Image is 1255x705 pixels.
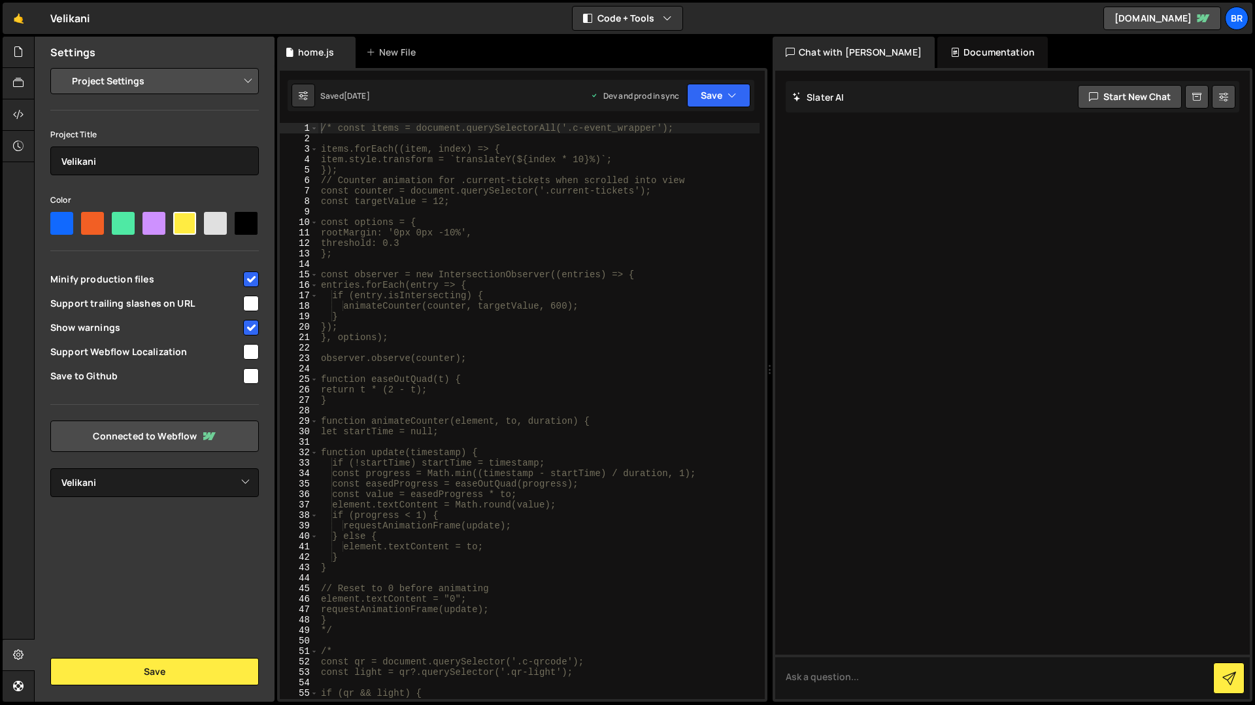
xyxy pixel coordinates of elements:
div: 49 [280,625,318,636]
div: 13 [280,249,318,259]
div: 43 [280,562,318,573]
div: Dev and prod in sync [590,90,679,101]
span: Minify production files [50,273,241,286]
div: 3 [280,144,318,154]
div: 28 [280,405,318,416]
div: 55 [280,688,318,698]
div: 21 [280,332,318,343]
a: [DOMAIN_NAME] [1103,7,1221,30]
div: 1 [280,123,318,133]
div: 11 [280,228,318,238]
div: 33 [280,458,318,468]
div: 45 [280,583,318,594]
a: Connected to Webflow [50,421,259,452]
h2: Settings [50,45,95,60]
div: Documentation [937,37,1048,68]
div: 32 [280,447,318,458]
div: 2 [280,133,318,144]
span: Show warnings [50,321,241,334]
div: 25 [280,374,318,385]
div: 15 [280,269,318,280]
button: Save [50,658,259,685]
span: Support Webflow Localization [50,345,241,358]
button: Start new chat [1078,85,1182,109]
div: 47 [280,604,318,615]
a: 🤙 [3,3,35,34]
div: 34 [280,468,318,479]
input: Project name [50,146,259,175]
div: 24 [280,364,318,374]
div: 22 [280,343,318,353]
div: 5 [280,165,318,175]
div: 54 [280,678,318,688]
div: 41 [280,542,318,552]
div: 38 [280,510,318,521]
div: 19 [280,311,318,322]
div: [DATE] [344,90,370,101]
span: Save to Github [50,370,241,383]
div: 17 [280,290,318,301]
div: 31 [280,437,318,447]
div: 29 [280,416,318,426]
div: 8 [280,196,318,207]
div: 23 [280,353,318,364]
div: 46 [280,594,318,604]
div: 52 [280,657,318,667]
div: New File [366,46,421,59]
div: 35 [280,479,318,489]
div: 4 [280,154,318,165]
div: 30 [280,426,318,437]
div: Saved [320,90,370,101]
div: 53 [280,667,318,678]
div: 51 [280,646,318,657]
button: Code + Tools [573,7,682,30]
div: 50 [280,636,318,646]
div: Velikani [50,10,90,26]
div: home.js [298,46,334,59]
button: Save [687,84,750,107]
div: 36 [280,489,318,500]
div: 7 [280,186,318,196]
div: 26 [280,385,318,395]
div: 20 [280,322,318,332]
div: 16 [280,280,318,290]
div: 18 [280,301,318,311]
span: Support trailing slashes on URL [50,297,241,310]
div: 6 [280,175,318,186]
div: 42 [280,552,318,562]
div: 44 [280,573,318,583]
div: 40 [280,531,318,542]
h2: Slater AI [792,91,845,103]
label: Color [50,194,71,207]
div: 48 [280,615,318,625]
div: 39 [280,521,318,531]
div: Chat with [PERSON_NAME] [773,37,935,68]
div: 37 [280,500,318,510]
div: 12 [280,238,318,249]
div: 10 [280,217,318,228]
div: 9 [280,207,318,217]
div: 14 [280,259,318,269]
a: Br [1225,7,1248,30]
label: Project Title [50,128,97,141]
div: 27 [280,395,318,405]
